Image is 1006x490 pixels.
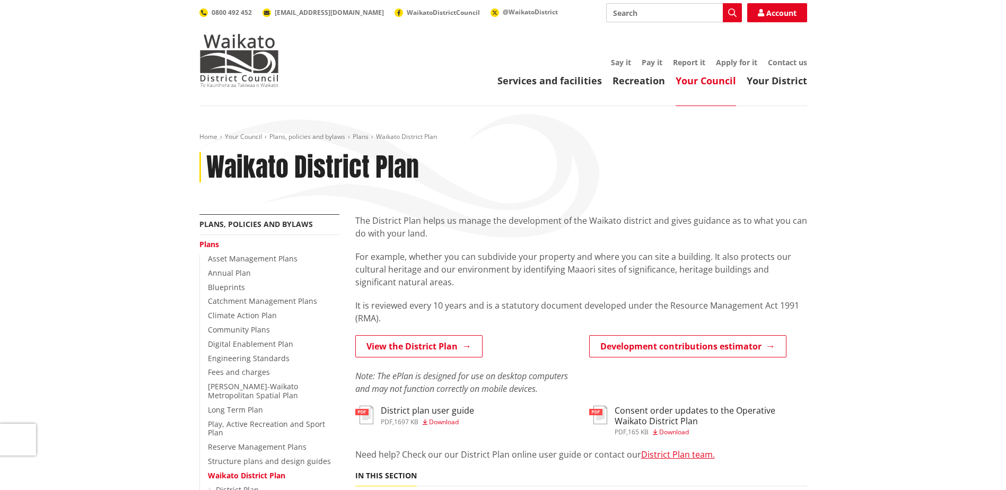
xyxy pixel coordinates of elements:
[673,57,705,67] a: Report it
[208,353,290,363] a: Engineering Standards
[355,471,417,480] h5: In this section
[491,7,558,16] a: @WaikatoDistrict
[768,57,807,67] a: Contact us
[716,57,757,67] a: Apply for it
[355,448,807,461] p: Need help? Check our our District Plan online user guide or contact our
[208,268,251,278] a: Annual Plan
[355,335,483,357] a: View the District Plan
[199,34,279,87] img: Waikato District Council - Te Kaunihera aa Takiwaa o Waikato
[208,381,298,400] a: [PERSON_NAME]-Waikato Metropolitan Spatial Plan
[381,417,392,426] span: pdf
[212,8,252,17] span: 0800 492 452
[208,456,331,466] a: Structure plans and design guides
[429,417,459,426] span: Download
[208,405,263,415] a: Long Term Plan
[381,406,474,416] h3: District plan user guide
[628,427,649,436] span: 165 KB
[615,406,807,426] h3: Consent order updates to the Operative Waikato District Plan
[208,310,277,320] a: Climate Action Plan
[208,253,298,264] a: Asset Management Plans
[589,335,786,357] a: Development contributions estimator
[355,214,807,240] p: The District Plan helps us manage the development of the Waikato district and gives guidance as t...
[208,282,245,292] a: Blueprints
[747,3,807,22] a: Account
[589,406,807,435] a: Consent order updates to the Operative Waikato District Plan pdf,165 KB Download
[497,74,602,87] a: Services and facilities
[355,250,807,288] p: For example, whether you can subdivide your property and where you can site a building. It also p...
[208,442,307,452] a: Reserve Management Plans
[615,429,807,435] div: ,
[199,132,217,141] a: Home
[676,74,736,87] a: Your Council
[394,417,418,426] span: 1697 KB
[395,8,480,17] a: WaikatoDistrictCouncil
[208,470,285,480] a: Waikato District Plan
[208,367,270,377] a: Fees and charges
[355,370,568,395] em: Note: The ePlan is designed for use on desktop computers and may not function correctly on mobile...
[376,132,437,141] span: Waikato District Plan
[355,406,373,424] img: document-pdf.svg
[641,449,715,460] a: District Plan team.
[613,74,665,87] a: Recreation
[407,8,480,17] span: WaikatoDistrictCouncil
[208,325,270,335] a: Community Plans
[225,132,262,141] a: Your Council
[208,296,317,306] a: Catchment Management Plans
[199,133,807,142] nav: breadcrumb
[269,132,345,141] a: Plans, policies and bylaws
[355,299,807,325] p: It is reviewed every 10 years and is a statutory document developed under the Resource Management...
[199,239,219,249] a: Plans
[611,57,631,67] a: Say it
[208,339,293,349] a: Digital Enablement Plan
[275,8,384,17] span: [EMAIL_ADDRESS][DOMAIN_NAME]
[747,74,807,87] a: Your District
[615,427,626,436] span: pdf
[353,132,369,141] a: Plans
[642,57,662,67] a: Pay it
[381,419,474,425] div: ,
[208,419,325,438] a: Play, Active Recreation and Sport Plan
[355,406,474,425] a: District plan user guide pdf,1697 KB Download
[199,219,313,229] a: Plans, policies and bylaws
[589,406,607,424] img: document-pdf.svg
[263,8,384,17] a: [EMAIL_ADDRESS][DOMAIN_NAME]
[606,3,742,22] input: Search input
[199,8,252,17] a: 0800 492 452
[503,7,558,16] span: @WaikatoDistrict
[659,427,689,436] span: Download
[206,152,419,183] h1: Waikato District Plan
